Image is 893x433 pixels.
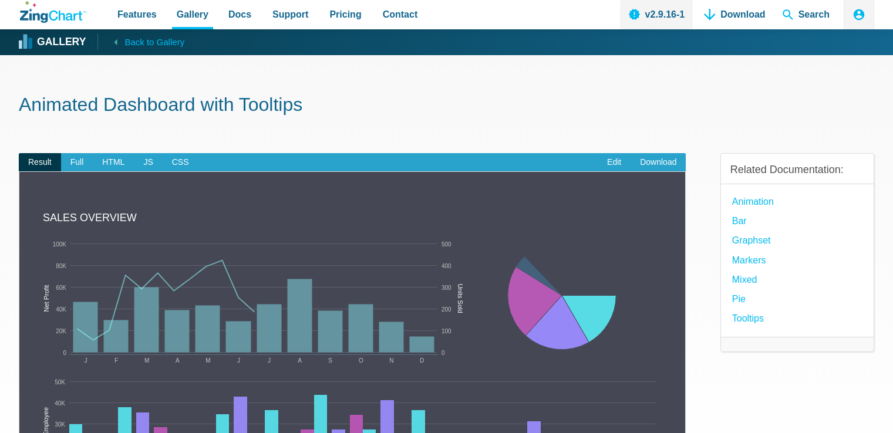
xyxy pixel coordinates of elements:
strong: Gallery [37,37,86,48]
a: Pie [732,291,746,307]
span: Docs [228,6,251,22]
a: Tooltips [732,310,764,326]
a: Edit [598,153,631,172]
a: Back to Gallery [97,33,184,50]
a: Animation [732,194,774,209]
a: Bar [732,213,747,229]
span: Contact [383,6,418,22]
span: CSS [163,153,198,172]
a: Download [631,153,686,172]
span: Gallery [177,6,208,22]
span: Result [19,153,61,172]
span: Features [117,6,157,22]
span: Back to Gallery [124,35,184,50]
span: Full [61,153,93,172]
span: HTML [93,153,134,172]
h1: Animated Dashboard with Tooltips [19,93,874,119]
span: Support [272,6,308,22]
span: JS [134,153,162,172]
a: Graphset [732,232,771,248]
a: Gallery [20,33,86,51]
a: Mixed [732,272,757,287]
span: Pricing [329,6,361,22]
a: ZingChart Logo. Click to return to the homepage [20,1,86,23]
h3: Related Documentation: [730,163,864,177]
a: Markers [732,252,766,268]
